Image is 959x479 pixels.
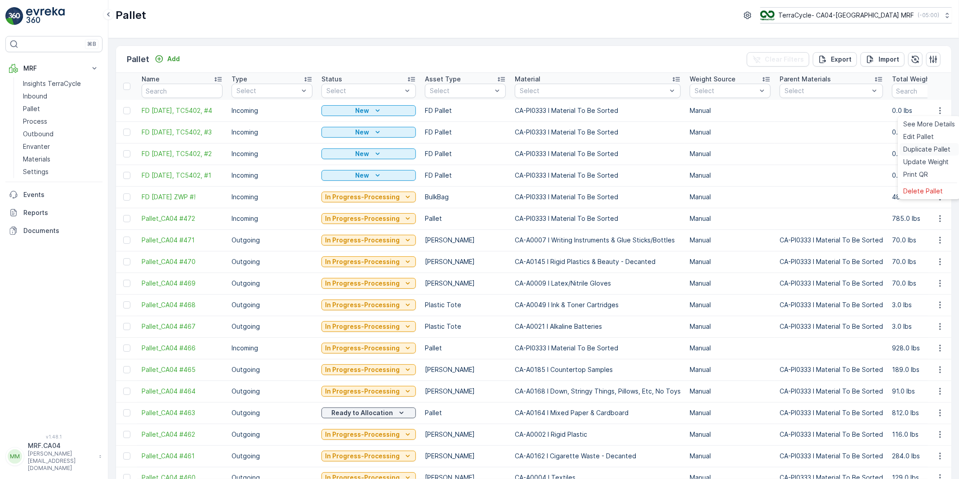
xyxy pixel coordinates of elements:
p: Select [236,86,299,95]
td: Outgoing [227,316,317,337]
td: CA-PI0333 I Material To Be Sorted [775,273,888,294]
p: TerraCycle- CA04-[GEOGRAPHIC_DATA] MRF [778,11,914,20]
td: Manual [685,402,775,424]
p: In Progress-Processing [325,279,400,288]
p: Status [321,75,342,84]
div: Toggle Row Selected [123,345,130,352]
span: Pallet_CA04 #465 [142,365,223,374]
p: In Progress-Processing [325,322,400,331]
a: Pallet_CA04 #472 [142,214,223,223]
button: In Progress-Processing [321,386,416,397]
a: Pallet_CA04 #464 [142,387,223,396]
div: Toggle Row Selected [123,172,130,179]
p: ( -05:00 ) [918,12,939,19]
img: TC_8rdWMmT_gp9TRR3.png [760,10,775,20]
td: CA-PI0333 I Material To Be Sorted [775,424,888,445]
div: Toggle Row Selected [123,452,130,460]
td: Outgoing [227,445,317,467]
td: Manual [685,121,775,143]
td: CA-PI0333 I Material To Be Sorted [775,229,888,251]
td: [PERSON_NAME] [420,445,510,467]
a: Settings [19,166,103,178]
img: logo [5,7,23,25]
td: Incoming [227,337,317,359]
td: Manual [685,208,775,229]
p: Insights TerraCycle [23,79,81,88]
td: Manual [685,359,775,381]
p: Select [430,86,492,95]
input: Search [142,84,223,98]
p: Name [142,75,160,84]
div: Toggle Row Selected [123,323,130,330]
button: Clear Filters [747,52,809,67]
span: v 1.48.1 [5,434,103,439]
span: Update Weight [903,157,949,166]
p: Inbound [23,92,47,101]
button: In Progress-Processing [321,451,416,461]
a: Pallet_CA04 #471 [142,236,223,245]
p: Select [520,86,667,95]
a: Pallet_CA04 #468 [142,300,223,309]
a: FD August 25 2025, TC5402, #1 [142,171,223,180]
a: Inbound [19,90,103,103]
div: Toggle Row Selected [123,366,130,373]
p: New [356,149,370,158]
p: Clear Filters [765,55,804,64]
td: Pallet [420,402,510,424]
button: MRF [5,59,103,77]
span: See More Details [903,120,955,129]
p: Settings [23,167,49,176]
span: FD [DATE], TC5402, #1 [142,171,223,180]
a: Process [19,115,103,128]
div: Toggle Row Selected [123,193,130,201]
button: MMMRF.CA04[PERSON_NAME][EMAIL_ADDRESS][DOMAIN_NAME] [5,441,103,472]
td: BulkBag [420,186,510,208]
div: Toggle Row Selected [123,150,130,157]
p: Pallet [116,8,146,22]
a: FD August 25 2025, TC5402, #2 [142,149,223,158]
td: CA-A0002 I Rigid Plastic [510,424,685,445]
p: Import [879,55,899,64]
p: Total Weight [892,75,932,84]
a: FD August 25 2025, TC5402, #3 [142,128,223,137]
td: CA-A0164 I Mixed Paper & Cardboard [510,402,685,424]
span: Pallet_CA04 #470 [142,257,223,266]
p: Pallet [127,53,149,66]
div: Toggle Row Selected [123,280,130,287]
div: Toggle Row Selected [123,129,130,136]
a: Outbound [19,128,103,140]
div: Toggle Row Selected [123,431,130,438]
p: MRF [23,64,85,73]
span: FD [DATE], TC5402, #3 [142,128,223,137]
button: In Progress-Processing [321,213,416,224]
div: Toggle Row Selected [123,215,130,222]
td: CA-PI0333 I Material To Be Sorted [775,402,888,424]
td: Outgoing [227,251,317,273]
p: Documents [23,226,99,235]
button: In Progress-Processing [321,364,416,375]
p: In Progress-Processing [325,430,400,439]
td: Outgoing [227,424,317,445]
span: Pallet_CA04 #463 [142,408,223,417]
td: [PERSON_NAME] [420,359,510,381]
td: CA-PI0333 I Material To Be Sorted [775,381,888,402]
p: MRF.CA04 [28,441,94,450]
td: CA-PI0333 I Material To Be Sorted [510,208,685,229]
p: Asset Type [425,75,461,84]
td: CA-A0007 I Writing Instruments & Glue Sticks/Bottles [510,229,685,251]
a: See More Details [900,118,959,130]
td: Outgoing [227,294,317,316]
p: Weight Source [690,75,736,84]
p: Select [326,86,402,95]
button: Add [151,54,183,64]
td: CA-A0021 I Alkaline Batteries [510,316,685,337]
a: Pallet_CA04 #461 [142,452,223,461]
span: FD [DATE] ZWP #! [142,192,223,201]
a: Pallet [19,103,103,115]
button: New [321,170,416,181]
p: In Progress-Processing [325,192,400,201]
a: Insights TerraCycle [19,77,103,90]
span: Delete Pallet [903,187,943,196]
